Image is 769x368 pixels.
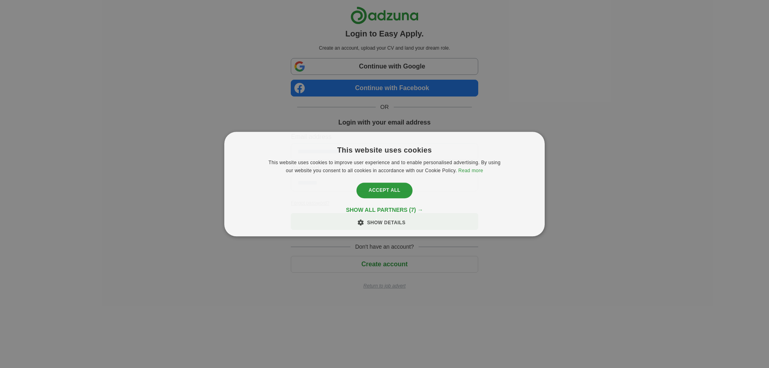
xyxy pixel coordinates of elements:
div: Accept all [356,183,413,198]
div: This website uses cookies [337,146,432,155]
span: (7) → [409,207,423,213]
span: Show details [367,220,405,225]
a: Read more, opens a new window [458,168,483,173]
span: This website uses cookies to improve user experience and to enable personalised advertising. By u... [268,160,500,173]
div: Show details [364,218,406,226]
span: Show all partners [346,207,408,213]
div: Cookie consent dialog [224,132,545,236]
div: Show all partners (7) → [346,206,423,213]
